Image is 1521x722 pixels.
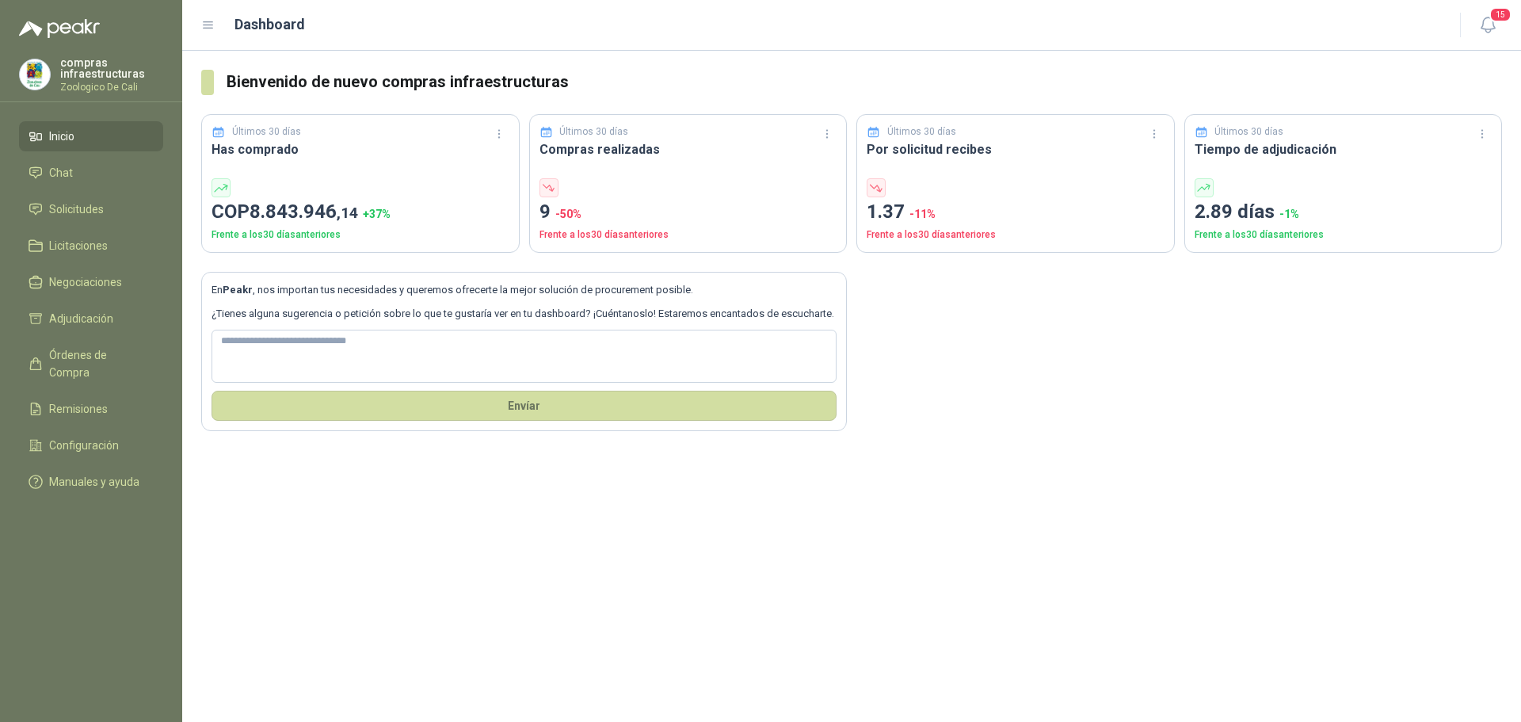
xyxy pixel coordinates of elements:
[1279,208,1299,220] span: -1 %
[19,121,163,151] a: Inicio
[19,430,163,460] a: Configuración
[1195,139,1492,159] h3: Tiempo de adjudicación
[19,231,163,261] a: Licitaciones
[19,304,163,334] a: Adjudicación
[1214,124,1283,139] p: Últimos 30 días
[212,197,509,227] p: COP
[212,227,509,243] p: Frente a los 30 días anteriores
[19,158,163,188] a: Chat
[223,284,253,296] b: Peakr
[19,194,163,224] a: Solicitudes
[49,310,113,327] span: Adjudicación
[19,394,163,424] a: Remisiones
[337,204,358,222] span: ,14
[212,306,837,322] p: ¿Tienes alguna sugerencia o petición sobre lo que te gustaría ver en tu dashboard? ¡Cuéntanoslo! ...
[867,197,1165,227] p: 1.37
[1473,11,1502,40] button: 15
[49,164,73,181] span: Chat
[19,267,163,297] a: Negociaciones
[250,201,358,223] span: 8.843.946
[363,208,391,220] span: + 37 %
[49,128,74,145] span: Inicio
[49,201,104,218] span: Solicitudes
[1489,7,1511,22] span: 15
[909,208,936,220] span: -11 %
[234,13,305,36] h1: Dashboard
[1195,227,1492,243] p: Frente a los 30 días anteriores
[49,237,108,254] span: Licitaciones
[19,340,163,388] a: Órdenes de Compra
[60,82,163,92] p: Zoologico De Cali
[49,273,122,291] span: Negociaciones
[539,227,837,243] p: Frente a los 30 días anteriores
[212,139,509,159] h3: Has comprado
[232,124,301,139] p: Últimos 30 días
[555,208,581,220] span: -50 %
[539,197,837,227] p: 9
[19,19,100,38] img: Logo peakr
[1195,197,1492,227] p: 2.89 días
[539,139,837,159] h3: Compras realizadas
[19,467,163,497] a: Manuales y ayuda
[559,124,628,139] p: Últimos 30 días
[227,70,1502,94] h3: Bienvenido de nuevo compras infraestructuras
[212,391,837,421] button: Envíar
[867,139,1165,159] h3: Por solicitud recibes
[49,400,108,418] span: Remisiones
[20,59,50,90] img: Company Logo
[49,346,148,381] span: Órdenes de Compra
[867,227,1165,243] p: Frente a los 30 días anteriores
[49,437,119,454] span: Configuración
[887,124,956,139] p: Últimos 30 días
[49,473,139,491] span: Manuales y ayuda
[212,282,837,298] p: En , nos importan tus necesidades y queremos ofrecerte la mejor solución de procurement posible.
[60,57,163,79] p: compras infraestructuras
